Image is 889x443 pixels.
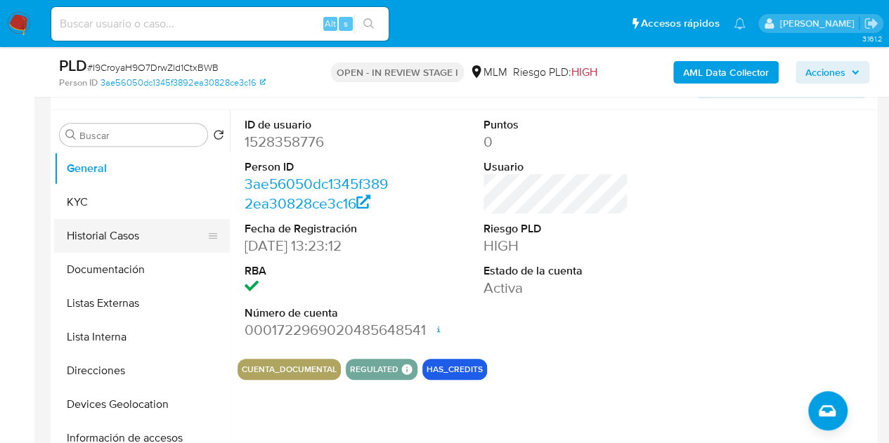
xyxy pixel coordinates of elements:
a: 3ae56050dc1345f3892ea30828ce3c16 [245,173,388,213]
button: search-icon [354,14,383,34]
dt: Person ID [245,159,390,175]
dt: Fecha de Registración [245,221,390,237]
span: Riesgo PLD: [513,65,597,80]
button: Volver al orden por defecto [213,129,224,145]
button: Listas Externas [54,286,230,320]
dt: Puntos [484,117,629,133]
span: # I9CroyaH9O7DrwZld1CtxBWB [87,60,219,74]
dt: Usuario [484,159,629,175]
dt: ID de usuario [245,117,390,133]
b: Person ID [59,77,98,89]
span: HIGH [571,64,597,80]
dt: Estado de la cuenta [484,263,629,279]
dd: HIGH [484,236,629,256]
dt: Número de cuenta [245,305,390,321]
button: AML Data Collector [673,61,779,84]
dt: RBA [245,263,390,279]
a: 3ae56050dc1345f3892ea30828ce3c16 [100,77,266,89]
input: Buscar usuario o caso... [51,15,389,33]
p: loui.hernandezrodriguez@mercadolibre.com.mx [779,17,859,30]
a: Salir [864,16,878,31]
dd: 0 [484,132,629,152]
button: Devices Geolocation [54,388,230,421]
button: Historial Casos [54,219,219,253]
a: Notificaciones [734,18,746,29]
button: KYC [54,185,230,219]
b: PLD [59,54,87,77]
p: OPEN - IN REVIEW STAGE I [331,62,464,82]
button: Acciones [796,61,869,84]
span: s [344,17,348,30]
span: 3.161.2 [862,33,882,44]
dd: 1528358776 [245,132,390,152]
dd: 0001722969020485648541 [245,320,390,340]
dd: [DATE] 13:23:12 [245,236,390,256]
button: General [54,152,230,185]
input: Buscar [79,129,202,142]
button: Direcciones [54,354,230,388]
button: Documentación [54,253,230,286]
dd: Activa [484,278,629,298]
button: Lista Interna [54,320,230,354]
span: Acciones [805,61,845,84]
span: Alt [325,17,336,30]
div: MLM [469,65,507,80]
span: Accesos rápidos [641,16,720,31]
b: AML Data Collector [683,61,769,84]
dt: Riesgo PLD [484,221,629,237]
button: Buscar [65,129,77,140]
